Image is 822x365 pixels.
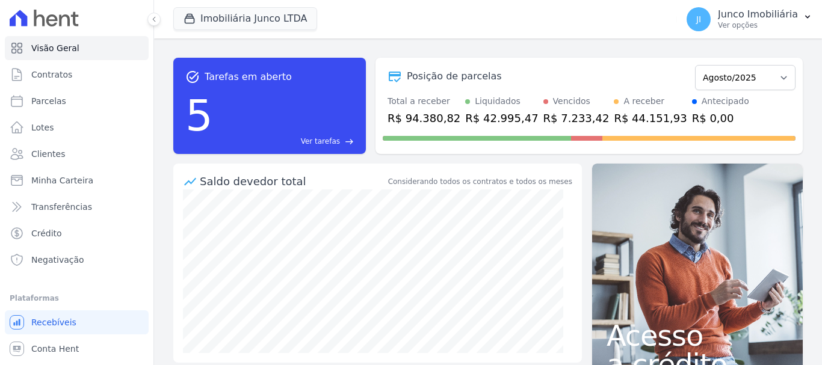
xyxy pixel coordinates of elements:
[5,168,149,192] a: Minha Carteira
[173,7,317,30] button: Imobiliária Junco LTDA
[623,95,664,108] div: A receber
[10,291,144,305] div: Plataformas
[31,254,84,266] span: Negativação
[553,95,590,108] div: Vencidos
[345,137,354,146] span: east
[31,201,92,213] span: Transferências
[677,2,822,36] button: JI Junco Imobiliária Ver opções
[475,95,521,108] div: Liquidados
[185,70,200,84] span: task_alt
[5,36,149,60] a: Visão Geral
[5,89,149,113] a: Parcelas
[5,310,149,334] a: Recebíveis
[607,321,788,350] span: Acesso
[388,95,460,108] div: Total a receber
[388,176,572,187] div: Considerando todos os contratos e todos os meses
[718,8,798,20] p: Junco Imobiliária
[692,110,749,126] div: R$ 0,00
[218,136,354,147] a: Ver tarefas east
[614,110,687,126] div: R$ 44.151,93
[5,337,149,361] a: Conta Hent
[200,173,386,189] div: Saldo devedor total
[31,148,65,160] span: Clientes
[205,70,292,84] span: Tarefas em aberto
[31,69,72,81] span: Contratos
[718,20,798,30] p: Ver opções
[31,174,93,186] span: Minha Carteira
[5,115,149,140] a: Lotes
[407,69,502,84] div: Posição de parcelas
[31,316,76,328] span: Recebíveis
[31,227,62,239] span: Crédito
[465,110,538,126] div: R$ 42.995,47
[5,142,149,166] a: Clientes
[5,63,149,87] a: Contratos
[31,42,79,54] span: Visão Geral
[31,95,66,107] span: Parcelas
[696,15,701,23] span: JI
[5,195,149,219] a: Transferências
[5,221,149,245] a: Crédito
[185,84,213,147] div: 5
[31,343,79,355] span: Conta Hent
[31,121,54,133] span: Lotes
[388,110,460,126] div: R$ 94.380,82
[5,248,149,272] a: Negativação
[543,110,610,126] div: R$ 7.233,42
[702,95,749,108] div: Antecipado
[301,136,340,147] span: Ver tarefas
